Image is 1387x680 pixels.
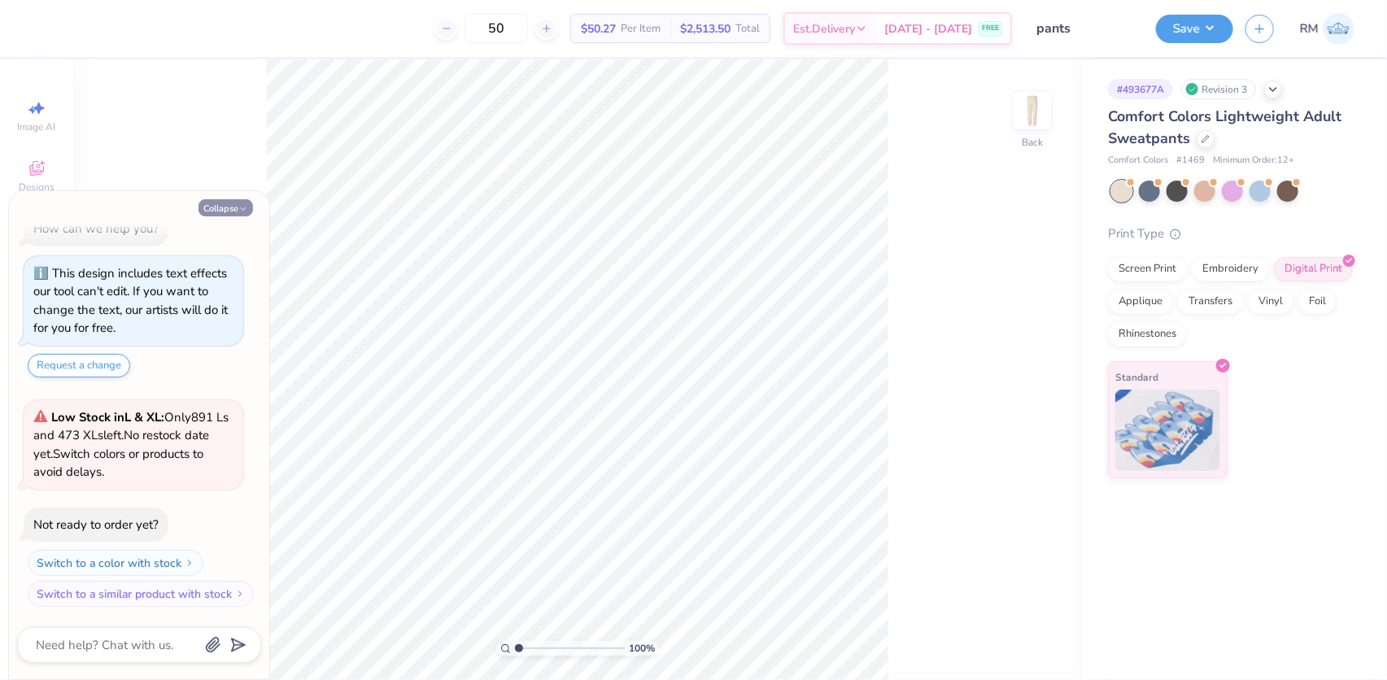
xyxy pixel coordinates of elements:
[1108,290,1173,314] div: Applique
[1022,135,1043,150] div: Back
[621,20,661,37] span: Per Item
[18,120,56,133] span: Image AI
[793,20,855,37] span: Est. Delivery
[1300,13,1354,45] a: RM
[235,589,245,599] img: Switch to a similar product with stock
[33,220,159,237] div: How can we help you?
[1178,290,1243,314] div: Transfers
[33,265,228,337] div: This design includes text effects our tool can't edit. If you want to change the text, our artist...
[1248,290,1293,314] div: Vinyl
[884,20,972,37] span: [DATE] - [DATE]
[33,517,159,533] div: Not ready to order yet?
[1024,12,1144,45] input: Untitled Design
[581,20,616,37] span: $50.27
[1108,154,1168,168] span: Comfort Colors
[1176,154,1205,168] span: # 1469
[28,354,130,377] button: Request a change
[1323,13,1354,45] img: Roberta Manuel
[1108,224,1354,243] div: Print Type
[1108,257,1187,281] div: Screen Print
[465,14,528,43] input: – –
[1274,257,1353,281] div: Digital Print
[28,550,203,576] button: Switch to a color with stock
[1115,368,1158,386] span: Standard
[1192,257,1269,281] div: Embroidery
[629,641,655,656] span: 100 %
[1108,322,1187,347] div: Rhinestones
[185,558,194,568] img: Switch to a color with stock
[1298,290,1337,314] div: Foil
[1213,154,1294,168] span: Minimum Order: 12 +
[1156,15,1233,43] button: Save
[33,427,209,462] span: No restock date yet.
[51,409,164,425] strong: Low Stock in L & XL :
[1108,79,1173,99] div: # 493677A
[1108,107,1341,148] span: Comfort Colors Lightweight Adult Sweatpants
[982,23,999,34] span: FREE
[1300,20,1319,38] span: RM
[19,181,55,194] span: Designs
[735,20,760,37] span: Total
[1115,390,1220,471] img: Standard
[1181,79,1256,99] div: Revision 3
[198,199,253,216] button: Collapse
[1016,94,1049,127] img: Back
[680,20,731,37] span: $2,513.50
[28,581,254,607] button: Switch to a similar product with stock
[33,409,229,481] span: Only 891 Ls and 473 XLs left. Switch colors or products to avoid delays.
